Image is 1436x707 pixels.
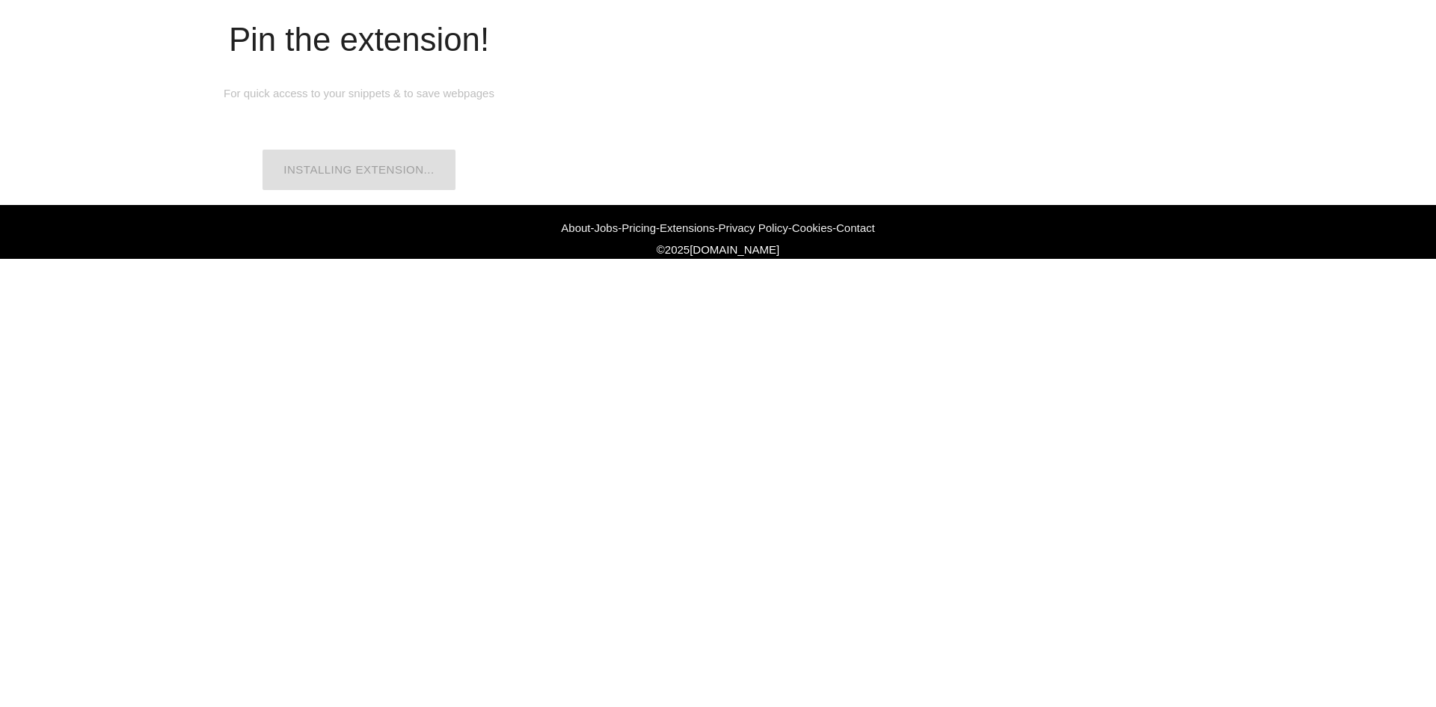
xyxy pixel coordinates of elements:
a: Cookies [792,221,832,234]
h3: Pin the extension! [224,22,494,58]
p: For quick access to your snippets & to save webpages [224,71,494,116]
a: Contact [836,221,875,234]
a: Pricing [622,221,656,234]
a: Jobs [595,221,619,234]
div: © [DOMAIN_NAME] [239,242,1197,259]
a: Privacy Policy [718,221,788,234]
span: 2025 [665,243,690,256]
a: About [561,221,590,234]
a: Extensions [660,221,714,234]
